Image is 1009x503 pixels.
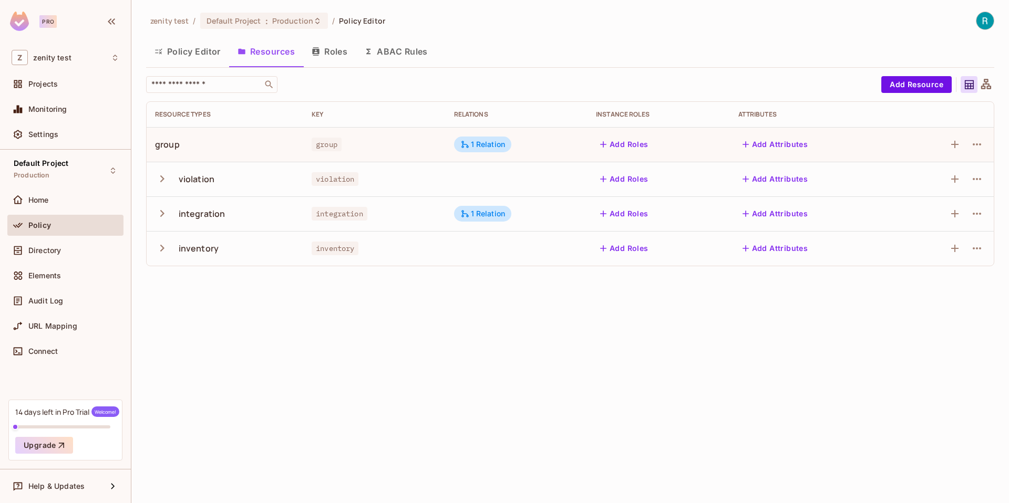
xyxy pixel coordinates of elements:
span: Directory [28,246,61,255]
li: / [332,16,335,26]
button: Add Attributes [738,136,812,153]
div: 1 Relation [460,140,506,149]
div: Pro [39,15,57,28]
button: Add Attributes [738,240,812,257]
button: Roles [303,38,356,65]
span: Projects [28,80,58,88]
div: 1 Relation [460,209,506,218]
div: violation [179,173,214,185]
span: Connect [28,347,58,355]
img: Raz Kliger [976,12,994,29]
span: Help & Updates [28,482,85,490]
button: Add Roles [596,136,653,153]
div: Key [312,110,437,119]
span: Policy Editor [339,16,385,26]
button: Add Roles [596,240,653,257]
button: Add Attributes [738,171,812,187]
button: Policy Editor [146,38,229,65]
li: / [193,16,195,26]
span: Workspace: zenity test [33,54,71,62]
span: inventory [312,242,358,255]
button: Add Resource [881,76,952,93]
span: Default Project [14,159,68,167]
div: group [155,139,180,150]
span: group [312,138,342,151]
span: Home [28,196,49,204]
span: Settings [28,130,58,139]
span: Default Project [207,16,261,26]
span: Audit Log [28,297,63,305]
div: Resource Types [155,110,295,119]
div: integration [179,208,225,219]
img: SReyMgAAAABJRU5ErkJggg== [10,12,29,31]
span: violation [312,172,358,186]
div: Attributes [738,110,885,119]
button: Upgrade [15,437,73,454]
div: 14 days left in Pro Trial [15,406,119,417]
span: Monitoring [28,105,67,113]
button: Add Roles [596,205,653,222]
span: Policy [28,221,51,229]
span: the active workspace [150,16,189,26]
button: Add Attributes [738,205,812,222]
span: Elements [28,271,61,280]
span: Welcome! [91,406,119,417]
div: Instance roles [596,110,721,119]
span: Production [14,171,50,180]
span: URL Mapping [28,322,77,330]
div: Relations [454,110,579,119]
div: inventory [179,243,219,254]
span: integration [312,207,367,221]
button: ABAC Rules [356,38,436,65]
span: : [265,17,269,25]
span: Z [12,50,28,65]
button: Add Roles [596,171,653,187]
span: Production [272,16,313,26]
button: Resources [229,38,303,65]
